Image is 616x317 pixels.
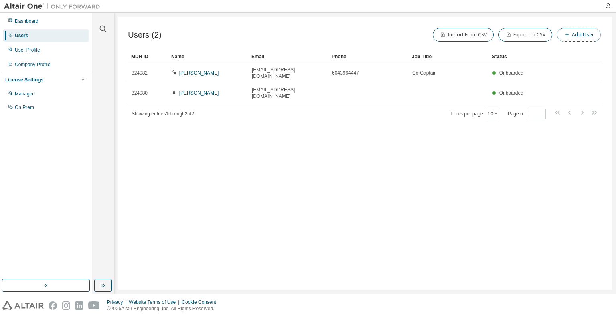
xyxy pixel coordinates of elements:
div: Privacy [107,299,129,305]
p: © 2025 Altair Engineering, Inc. All Rights Reserved. [107,305,221,312]
div: Dashboard [15,18,38,24]
img: facebook.svg [49,301,57,310]
div: Status [492,50,561,63]
img: youtube.svg [88,301,100,310]
div: Users [15,32,28,39]
span: Onboarded [499,70,523,76]
span: Users (2) [128,30,162,40]
div: Job Title [412,50,486,63]
span: Onboarded [499,90,523,96]
div: Company Profile [15,61,51,68]
span: Page n. [508,109,546,119]
button: Add User [557,28,601,42]
img: altair_logo.svg [2,301,44,310]
span: 324082 [132,70,148,76]
button: 10 [488,111,498,117]
span: 324080 [132,90,148,96]
div: Managed [15,91,35,97]
img: instagram.svg [62,301,70,310]
span: Items per page [451,109,500,119]
div: Email [251,50,325,63]
span: [EMAIL_ADDRESS][DOMAIN_NAME] [252,67,325,79]
span: 6043964447 [332,70,359,76]
div: Phone [332,50,405,63]
a: [PERSON_NAME] [179,70,219,76]
a: [PERSON_NAME] [179,90,219,96]
div: Cookie Consent [182,299,221,305]
span: Showing entries 1 through 2 of 2 [132,111,194,117]
div: User Profile [15,47,40,53]
div: License Settings [5,77,43,83]
img: Altair One [4,2,104,10]
button: Import From CSV [433,28,494,42]
span: Co-Captain [412,70,437,76]
div: On Prem [15,104,34,111]
button: Export To CSV [498,28,552,42]
div: Name [171,50,245,63]
div: MDH ID [131,50,165,63]
img: linkedin.svg [75,301,83,310]
div: Website Terms of Use [129,299,182,305]
span: [EMAIL_ADDRESS][DOMAIN_NAME] [252,87,325,99]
